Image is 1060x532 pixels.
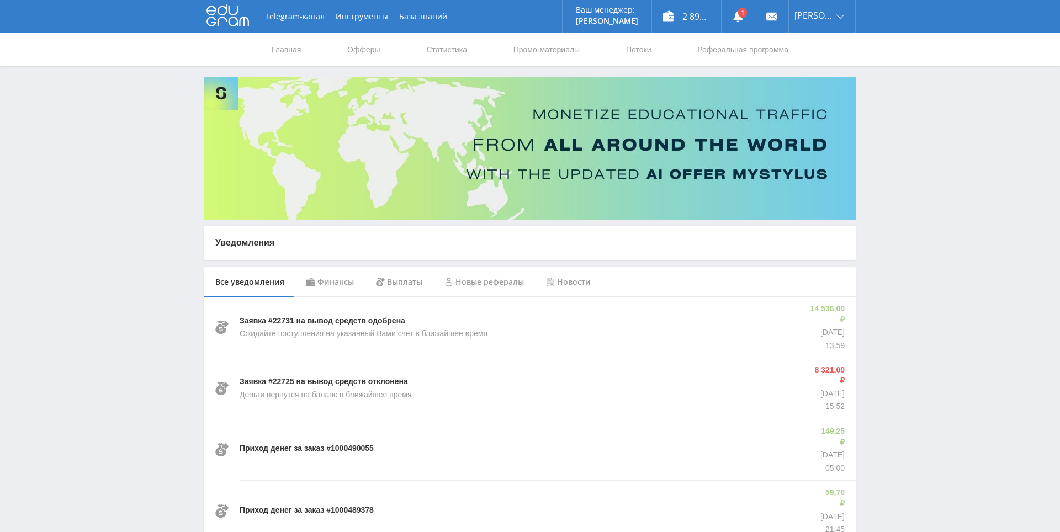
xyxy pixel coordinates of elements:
div: Все уведомления [204,267,295,297]
a: Статистика [425,33,468,66]
p: 15:52 [813,401,845,412]
a: Промо-материалы [512,33,581,66]
p: Уведомления [215,237,845,249]
div: Финансы [295,267,365,297]
p: [DATE] [820,512,845,523]
p: 8 321,00 ₽ [813,365,845,386]
p: 14 536,00 ₽ [809,304,845,325]
p: Заявка #22731 на вывод средств одобрена [240,316,405,327]
a: Реферальная программа [696,33,789,66]
p: [DATE] [809,327,845,338]
p: 149,25 ₽ [818,426,845,448]
p: 05:00 [818,463,845,474]
p: Ожидайте поступления на указанный Вами счет в ближайшее время [240,328,487,339]
p: Деньги вернутся на баланс в ближайшее время [240,390,411,401]
div: Новости [535,267,602,297]
p: Заявка #22725 на вывод средств отклонена [240,376,408,387]
img: Banner [204,77,856,220]
p: 59,70 ₽ [820,487,845,509]
div: Выплаты [365,267,433,297]
p: 13:59 [809,341,845,352]
span: [PERSON_NAME] [794,11,833,20]
a: Офферы [346,33,381,66]
p: Ваш менеджер: [576,6,638,14]
p: Приход денег за заказ #1000489378 [240,505,374,516]
p: [DATE] [818,450,845,461]
a: Потоки [625,33,653,66]
p: [DATE] [813,389,845,400]
p: [PERSON_NAME] [576,17,638,25]
a: Главная [271,33,302,66]
div: Новые рефералы [433,267,535,297]
p: Приход денег за заказ #1000490055 [240,443,374,454]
